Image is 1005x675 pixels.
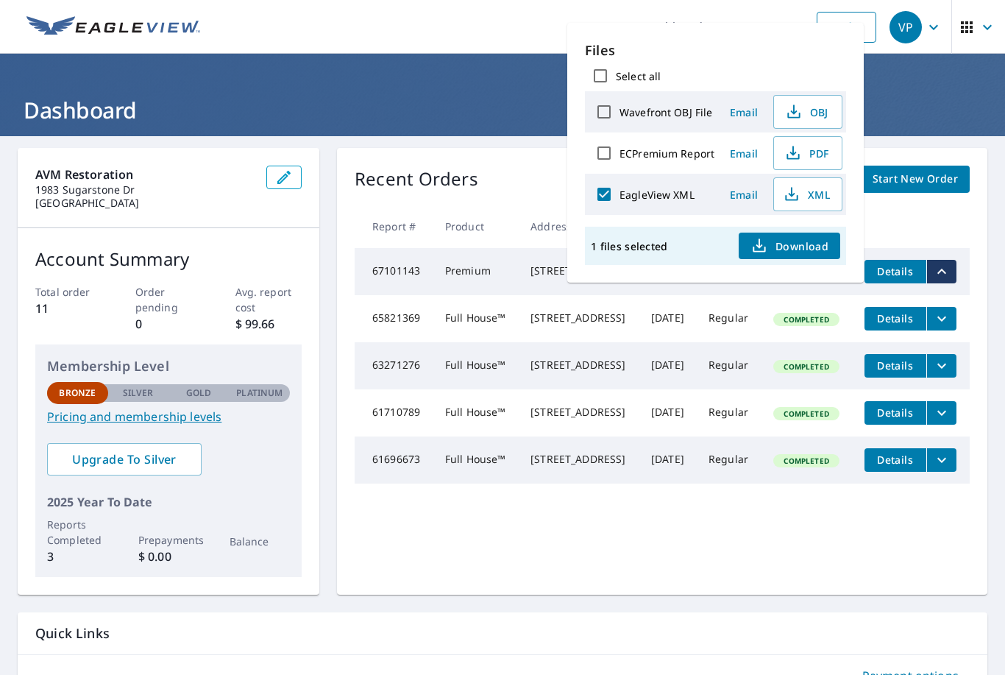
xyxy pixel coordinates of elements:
label: EagleView XML [619,188,695,202]
p: Account Summary [35,246,302,272]
p: Membership Level [47,356,290,376]
h1: Dashboard [18,95,987,125]
span: Email [726,146,761,160]
span: Upgrade To Silver [59,451,190,467]
label: ECPremium Report [619,146,714,160]
span: Completed [775,409,837,419]
p: Balance [230,534,291,549]
td: [DATE] [639,389,697,437]
span: Completed [775,314,837,325]
div: VP [889,11,922,43]
td: [DATE] [639,437,697,484]
p: [GEOGRAPHIC_DATA] [35,197,255,210]
td: Full House™ [433,342,519,389]
span: Completed [775,361,837,372]
td: Full House™ [433,295,519,342]
a: Order [817,12,876,43]
td: [DATE] [639,295,697,342]
button: filesDropdownBtn-61696673 [926,448,956,472]
a: Upgrade To Silver [47,443,202,476]
button: detailsBtn-63271276 [864,354,926,378]
p: 1 files selected [591,239,667,253]
p: Recent Orders [355,166,478,193]
button: detailsBtn-61710789 [864,401,926,425]
div: [STREET_ADDRESS] [530,311,628,325]
button: filesDropdownBtn-67101143 [926,260,956,283]
a: Pricing and membership levels [47,408,290,425]
p: $ 0.00 [138,548,199,565]
p: 11 [35,300,102,317]
p: Total order [35,284,102,300]
span: Details [873,406,917,420]
td: Premium [433,248,519,295]
button: filesDropdownBtn-61710789 [926,401,956,425]
button: filesDropdownBtn-63271276 [926,354,956,378]
p: Gold [186,386,211,400]
span: Download [750,237,828,255]
p: 0 [135,315,202,333]
span: Start New Order [873,170,958,188]
p: Files [585,40,846,60]
p: Reports Completed [47,517,108,548]
td: Full House™ [433,437,519,484]
th: Product [433,205,519,248]
p: 1983 Sugarstone Dr [35,183,255,197]
td: 61696673 [355,437,433,484]
p: $ 99.66 [235,315,302,333]
p: Platinum [236,386,283,400]
span: Details [873,453,917,467]
p: Prepayments [138,532,199,548]
td: 67101143 [355,248,433,295]
div: [STREET_ADDRESS] [530,358,628,372]
button: filesDropdownBtn-65821369 [926,307,956,331]
td: Regular [697,437,762,484]
span: Details [873,264,917,278]
th: Report # [355,205,433,248]
p: AVM Restoration [35,166,255,183]
button: Email [720,183,767,206]
a: Start New Order [861,166,970,193]
span: Email [726,188,761,202]
button: PDF [773,136,842,170]
td: [DATE] [639,342,697,389]
td: Regular [697,389,762,437]
div: [STREET_ADDRESS] [530,452,628,467]
td: 65821369 [355,295,433,342]
span: PDF [783,144,830,162]
span: Email [726,105,761,119]
button: detailsBtn-67101143 [864,260,926,283]
button: Email [720,142,767,165]
label: Select all [616,69,661,83]
span: XML [783,185,830,203]
button: Download [739,233,840,259]
span: Details [873,358,917,372]
td: Regular [697,342,762,389]
p: Order pending [135,284,202,315]
label: Wavefront OBJ File [619,105,712,119]
th: Address [519,205,639,248]
button: XML [773,177,842,211]
div: [STREET_ADDRESS] [530,405,628,420]
span: Completed [775,456,837,466]
p: Bronze [59,386,96,400]
td: Regular [697,295,762,342]
img: EV Logo [26,16,200,38]
p: Quick Links [35,624,970,643]
span: Details [873,311,917,325]
button: OBJ [773,95,842,129]
button: detailsBtn-65821369 [864,307,926,331]
span: OBJ [783,103,830,121]
div: [STREET_ADDRESS] [530,264,628,278]
p: 3 [47,548,108,565]
td: 63271276 [355,342,433,389]
p: 2025 Year To Date [47,493,290,511]
p: Silver [123,386,154,400]
button: detailsBtn-61696673 [864,448,926,472]
td: 61710789 [355,389,433,437]
p: Avg. report cost [235,284,302,315]
button: Email [720,101,767,124]
td: Full House™ [433,389,519,437]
